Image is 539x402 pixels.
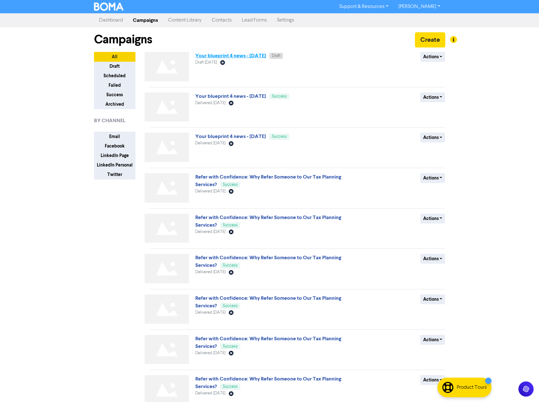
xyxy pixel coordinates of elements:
[94,170,135,179] button: Twitter
[393,2,445,12] a: [PERSON_NAME]
[420,173,445,183] button: Actions
[420,214,445,223] button: Actions
[163,14,207,27] a: Content Library
[94,52,135,62] button: All
[223,385,238,389] span: Success
[420,335,445,345] button: Actions
[507,372,539,402] iframe: Chat Widget
[94,90,135,100] button: Success
[195,214,341,228] a: Refer with Confidence: Why Refer Someone to Our Tax Planning Services?
[195,93,266,99] a: Your blueprint 4 news - [DATE]
[94,99,135,109] button: Archived
[272,14,299,27] a: Settings
[223,263,238,267] span: Success
[94,151,135,160] button: LinkedIn Page
[94,160,135,170] button: LinkedIn Personal
[195,189,225,193] span: Delivered [DATE]
[223,304,238,308] span: Success
[128,14,163,27] a: Campaigns
[195,133,266,140] a: Your blueprint 4 news - [DATE]
[223,183,238,187] span: Success
[145,214,189,243] img: Not found
[145,294,189,324] img: Not found
[195,311,225,315] span: Delivered [DATE]
[195,141,225,145] span: Delivered [DATE]
[145,133,189,162] img: Not found
[272,94,287,98] span: Success
[420,92,445,102] button: Actions
[94,132,135,141] button: Email
[195,254,341,268] a: Refer with Confidence: Why Refer Someone to Our Tax Planning Services?
[195,60,217,65] span: Draft [DATE]
[94,32,152,47] h1: Campaigns
[94,117,125,124] span: BY CHANNEL
[195,174,341,188] a: Refer with Confidence: Why Refer Someone to Our Tax Planning Services?
[223,223,238,227] span: Success
[195,351,225,355] span: Delivered [DATE]
[272,54,280,58] span: Draft
[195,376,341,390] a: Refer with Confidence: Why Refer Someone to Our Tax Planning Services?
[415,32,445,47] button: Create
[145,254,189,283] img: Not found
[195,391,225,395] span: Delivered [DATE]
[145,335,189,364] img: Not found
[94,14,128,27] a: Dashboard
[94,3,124,11] img: BOMA Logo
[420,52,445,62] button: Actions
[94,61,135,71] button: Draft
[145,92,189,122] img: Not found
[272,135,287,139] span: Success
[420,294,445,304] button: Actions
[195,101,225,105] span: Delivered [DATE]
[334,2,393,12] a: Support & Resources
[420,254,445,264] button: Actions
[195,336,341,349] a: Refer with Confidence: Why Refer Someone to Our Tax Planning Services?
[420,375,445,385] button: Actions
[94,71,135,81] button: Scheduled
[420,133,445,142] button: Actions
[223,344,238,349] span: Success
[207,14,237,27] a: Contacts
[195,270,225,274] span: Delivered [DATE]
[195,230,225,234] span: Delivered [DATE]
[145,173,189,203] img: Not found
[94,141,135,151] button: Facebook
[94,80,135,90] button: Failed
[145,52,189,81] img: Not found
[195,53,266,59] a: Your blueprint 4 news - [DATE]
[237,14,272,27] a: Lead Forms
[195,295,341,309] a: Refer with Confidence: Why Refer Someone to Our Tax Planning Services?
